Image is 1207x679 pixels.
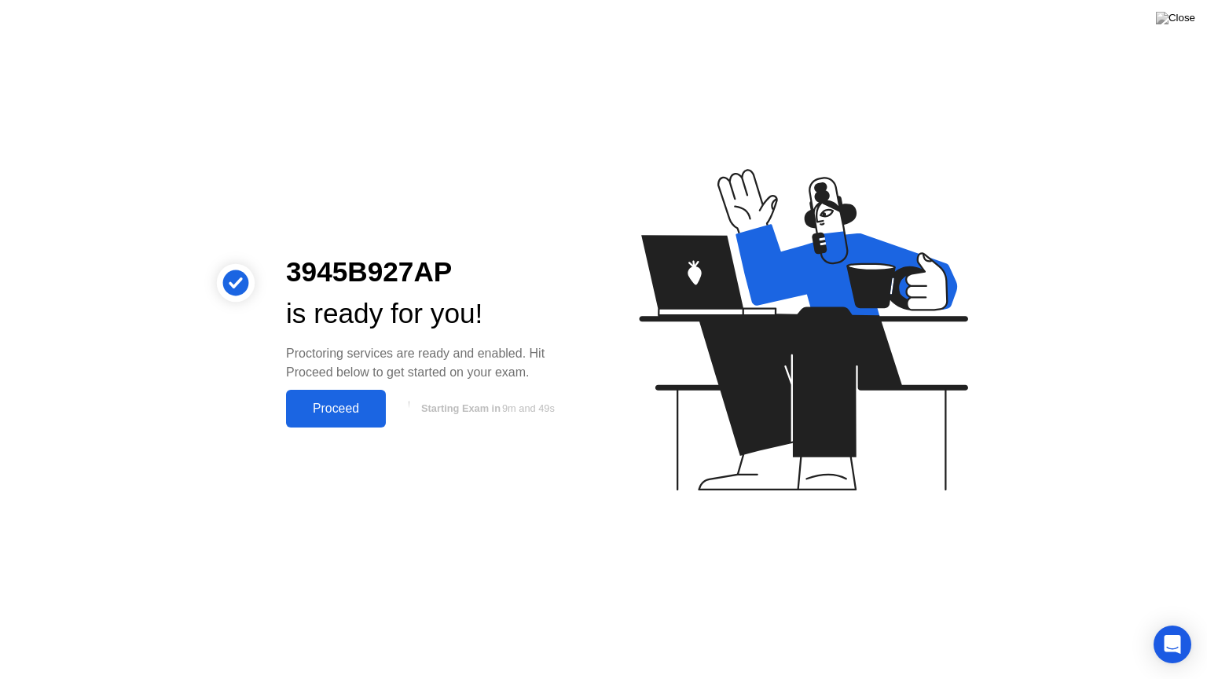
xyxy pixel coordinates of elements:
[502,402,555,414] span: 9m and 49s
[1154,626,1191,663] div: Open Intercom Messenger
[394,394,578,424] button: Starting Exam in9m and 49s
[286,293,578,335] div: is ready for you!
[286,251,578,293] div: 3945B927AP
[286,344,578,382] div: Proctoring services are ready and enabled. Hit Proceed below to get started on your exam.
[1156,12,1195,24] img: Close
[291,402,381,416] div: Proceed
[286,390,386,428] button: Proceed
